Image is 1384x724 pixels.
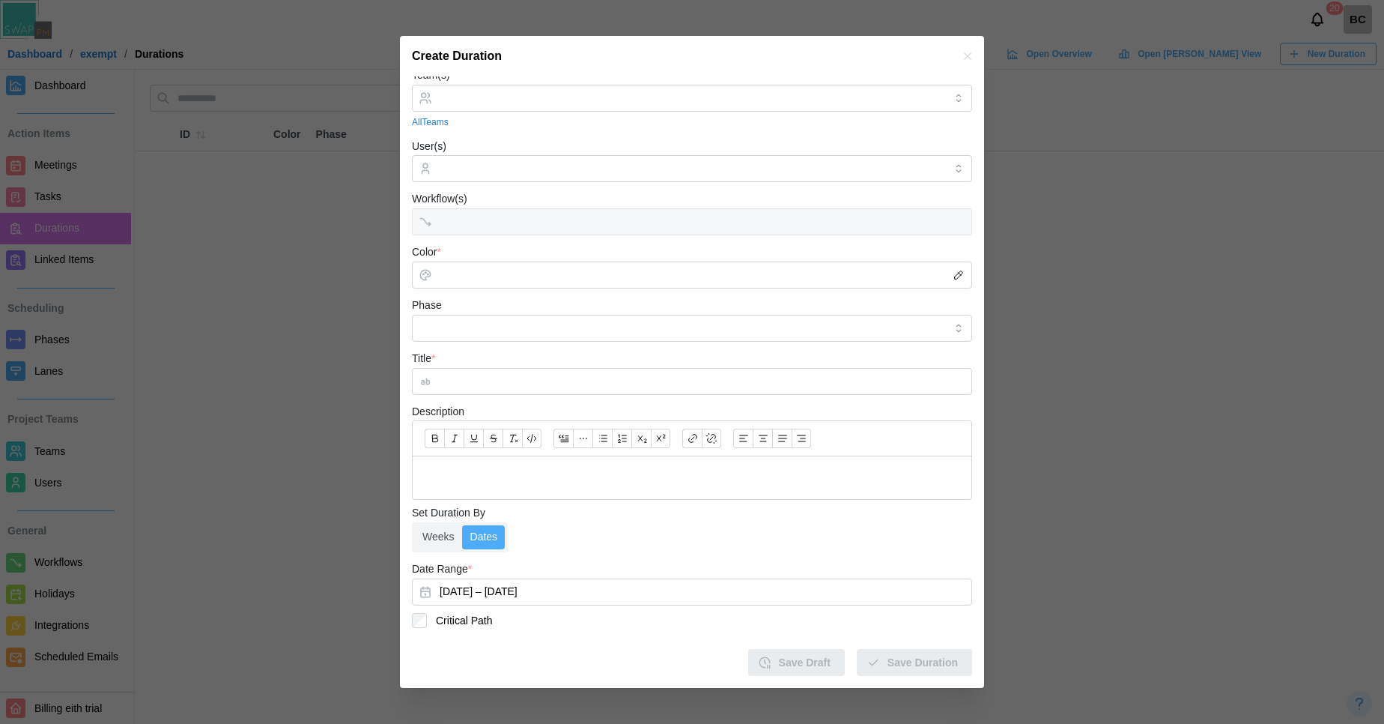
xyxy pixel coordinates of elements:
[444,429,464,448] button: Italic
[592,429,612,448] button: Bullet list
[772,429,792,448] button: Align text: justify
[412,404,464,420] label: Description
[412,298,442,314] label: Phase
[412,191,467,208] label: Workflow(s)
[412,244,441,261] label: Color
[573,429,592,448] button: Horizontal line
[553,429,573,448] button: Blockquote
[412,579,972,606] button: August 20, 2025 – August 26, 2025
[682,429,702,448] button: Link
[412,351,435,367] label: Title
[631,429,651,448] button: Subscript
[522,429,541,448] button: Code
[702,429,721,448] button: Remove link
[415,525,462,549] label: Weeks
[733,429,753,448] button: Align text: left
[503,429,522,448] button: Clear formatting
[753,429,772,448] button: Align text: center
[412,50,502,62] h2: Create Duration
[427,613,492,628] label: Critical Path
[792,429,811,448] button: Align text: right
[412,561,472,578] label: Date Range
[412,505,485,522] label: Set Duration By
[483,429,503,448] button: Strikethrough
[412,115,449,130] a: All Teams
[464,429,483,448] button: Underline
[412,139,446,155] label: User(s)
[463,525,506,549] label: Dates
[425,429,444,448] button: Bold
[651,429,670,448] button: Superscript
[612,429,631,448] button: Ordered list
